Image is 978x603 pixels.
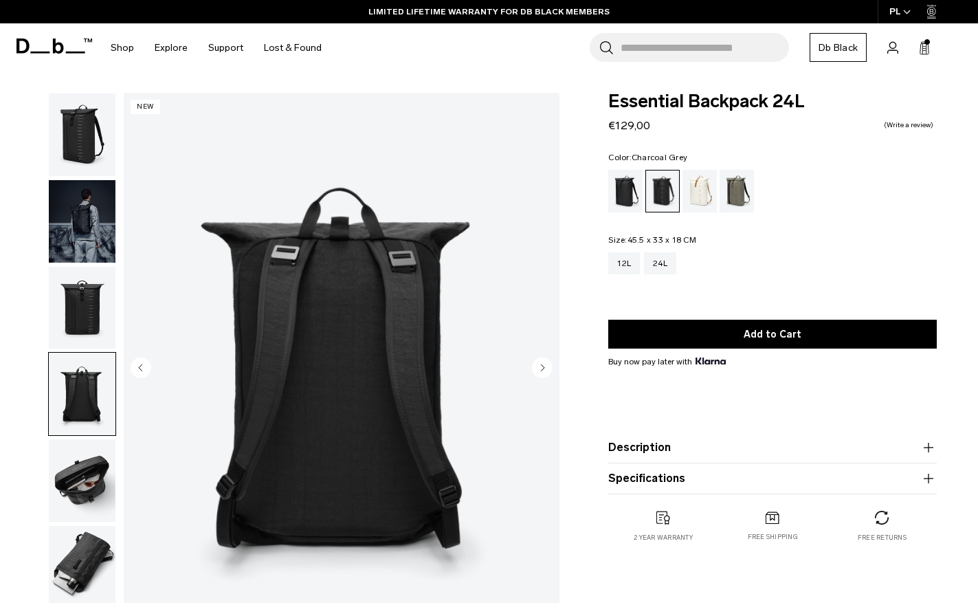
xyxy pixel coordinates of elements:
[608,153,687,162] legend: Color:
[608,170,643,212] a: Black Out
[368,6,610,18] a: LIMITED LIFETIME WARRANTY FOR DB BLACK MEMBERS
[100,23,332,72] nav: Main Navigation
[131,100,160,114] p: New
[49,267,115,349] img: Essential Backpack 24L Charcoal Grey
[696,358,725,364] img: {"height" => 20, "alt" => "Klarna"}
[682,170,717,212] a: Oatmilk
[810,33,867,62] a: Db Black
[608,252,640,274] a: 12L
[131,357,151,380] button: Previous slide
[608,355,725,368] span: Buy now pay later with
[48,439,116,523] button: Essential Backpack 24L Charcoal Grey
[48,93,116,177] button: Essential Backpack 24L Charcoal Grey
[48,179,116,263] button: Essential Backpack 24L Charcoal Grey
[49,439,115,522] img: Essential Backpack 24L Charcoal Grey
[608,119,650,132] span: €129,00
[884,122,933,129] a: Write a review
[48,266,116,350] button: Essential Backpack 24L Charcoal Grey
[858,533,907,542] p: Free returns
[632,153,687,162] span: Charcoal Grey
[49,353,115,435] img: Essential Backpack 24L Charcoal Grey
[644,252,676,274] a: 24L
[748,532,798,542] p: Free shipping
[48,352,116,436] button: Essential Backpack 24L Charcoal Grey
[49,94,115,176] img: Essential Backpack 24L Charcoal Grey
[111,23,134,72] a: Shop
[608,236,696,244] legend: Size:
[720,170,754,212] a: Forest Green
[627,235,696,245] span: 45.5 x 33 x 18 CM
[264,23,322,72] a: Lost & Found
[49,180,115,263] img: Essential Backpack 24L Charcoal Grey
[608,470,937,487] button: Specifications
[634,533,693,542] p: 2 year warranty
[645,170,680,212] a: Charcoal Grey
[532,357,553,380] button: Next slide
[155,23,188,72] a: Explore
[608,320,937,349] button: Add to Cart
[208,23,243,72] a: Support
[608,439,937,456] button: Description
[608,93,937,111] span: Essential Backpack 24L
